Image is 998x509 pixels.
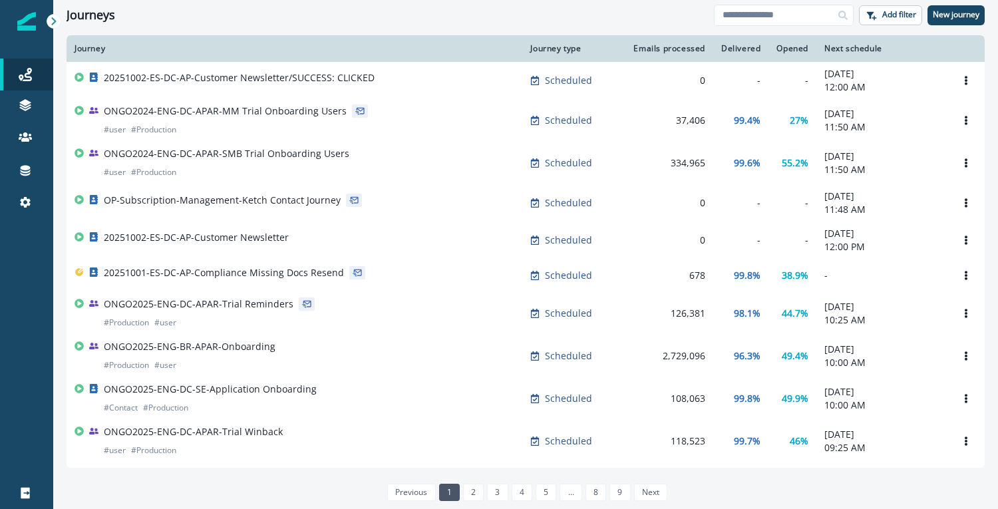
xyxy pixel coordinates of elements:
[734,392,760,405] p: 99.8%
[629,43,705,54] div: Emails processed
[545,434,592,448] p: Scheduled
[143,401,188,415] p: # Production
[790,434,808,448] p: 46%
[629,196,705,210] div: 0
[782,156,808,170] p: 55.2%
[721,234,760,247] div: -
[776,234,808,247] div: -
[824,163,939,176] p: 11:50 AM
[955,110,977,130] button: Options
[104,297,293,311] p: ONGO2025-ENG-DC-APAR-Trial Reminders
[734,269,760,282] p: 99.8%
[721,74,760,87] div: -
[824,227,939,240] p: [DATE]
[955,389,977,409] button: Options
[955,193,977,213] button: Options
[734,434,760,448] p: 99.7%
[955,303,977,323] button: Options
[927,5,985,25] button: New journey
[545,114,592,127] p: Scheduled
[824,399,939,412] p: 10:00 AM
[782,307,808,320] p: 44.7%
[955,346,977,366] button: Options
[776,74,808,87] div: -
[67,142,985,184] a: ONGO2024-ENG-DC-APAR-SMB Trial Onboarding Users#user#ProductionScheduled334,96599.6%55.2%[DATE]11...
[75,43,514,54] div: Journey
[67,377,985,420] a: ONGO2025-ENG-DC-SE-Application Onboarding#Contact#ProductionScheduled108,06399.8%49.9%[DATE]10:00...
[67,62,985,99] a: 20251002-ES-DC-AP-Customer Newsletter/SUCCESS: CLICKEDScheduled0--[DATE]12:00 AMOptions
[629,269,705,282] div: 678
[609,484,630,501] a: Page 9
[487,484,508,501] a: Page 3
[824,441,939,454] p: 09:25 AM
[824,269,939,282] p: -
[955,431,977,451] button: Options
[634,484,667,501] a: Next page
[67,335,985,377] a: ONGO2025-ENG-BR-APAR-Onboarding#Production#userScheduled2,729,09696.3%49.4%[DATE]10:00 AMOptions
[824,67,939,81] p: [DATE]
[721,43,760,54] div: Delivered
[629,156,705,170] div: 334,965
[824,300,939,313] p: [DATE]
[67,292,985,335] a: ONGO2025-ENG-DC-APAR-Trial Reminders#Production#userScheduled126,38198.1%44.7%[DATE]10:25 AMOptions
[955,230,977,250] button: Options
[536,484,556,501] a: Page 5
[560,484,582,501] a: Jump forward
[104,444,126,457] p: # user
[859,5,922,25] button: Add filter
[824,107,939,120] p: [DATE]
[104,425,283,438] p: ONGO2025-ENG-DC-APAR-Trial Winback
[512,484,532,501] a: Page 4
[104,340,275,353] p: ONGO2025-ENG-BR-APAR-Onboarding
[824,343,939,356] p: [DATE]
[67,462,985,500] a: ONGO2025-ENG-DC-SE-30 Day No SpendScheduled78299.5%44.2%[DATE]09:15 AMOptions
[545,156,592,170] p: Scheduled
[104,266,344,279] p: 20251001-ES-DC-AP-Compliance Missing Docs Resend
[824,120,939,134] p: 11:50 AM
[154,359,176,372] p: # user
[955,265,977,285] button: Options
[734,307,760,320] p: 98.1%
[104,231,289,244] p: 20251002-ES-DC-AP-Customer Newsletter
[776,43,808,54] div: Opened
[629,234,705,247] div: 0
[824,81,939,94] p: 12:00 AM
[629,74,705,87] div: 0
[790,114,808,127] p: 27%
[824,428,939,441] p: [DATE]
[545,392,592,405] p: Scheduled
[131,123,176,136] p: # Production
[545,234,592,247] p: Scheduled
[782,349,808,363] p: 49.4%
[67,184,985,222] a: OP-Subscription-Management-Ketch Contact JourneyScheduled0--[DATE]11:48 AMOptions
[734,156,760,170] p: 99.6%
[384,484,667,501] ul: Pagination
[933,10,979,19] p: New journey
[131,444,176,457] p: # Production
[104,383,317,396] p: ONGO2025-ENG-DC-SE-Application Onboarding
[882,10,916,19] p: Add filter
[104,316,149,329] p: # Production
[545,349,592,363] p: Scheduled
[545,269,592,282] p: Scheduled
[67,222,985,259] a: 20251002-ES-DC-AP-Customer NewsletterScheduled0--[DATE]12:00 PMOptions
[782,392,808,405] p: 49.9%
[721,196,760,210] div: -
[545,196,592,210] p: Scheduled
[67,99,985,142] a: ONGO2024-ENG-DC-APAR-MM Trial Onboarding Users#user#ProductionScheduled37,40699.4%27%[DATE]11:50 ...
[530,43,613,54] div: Journey type
[104,147,349,160] p: ONGO2024-ENG-DC-APAR-SMB Trial Onboarding Users
[154,316,176,329] p: # user
[104,123,126,136] p: # user
[824,356,939,369] p: 10:00 AM
[67,420,985,462] a: ONGO2025-ENG-DC-APAR-Trial Winback#user#ProductionScheduled118,52399.7%46%[DATE]09:25 AMOptions
[824,150,939,163] p: [DATE]
[585,484,606,501] a: Page 8
[104,71,375,85] p: 20251002-ES-DC-AP-Customer Newsletter/SUCCESS: CLICKED
[824,385,939,399] p: [DATE]
[955,71,977,90] button: Options
[104,401,138,415] p: # Contact
[629,434,705,448] div: 118,523
[545,307,592,320] p: Scheduled
[824,203,939,216] p: 11:48 AM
